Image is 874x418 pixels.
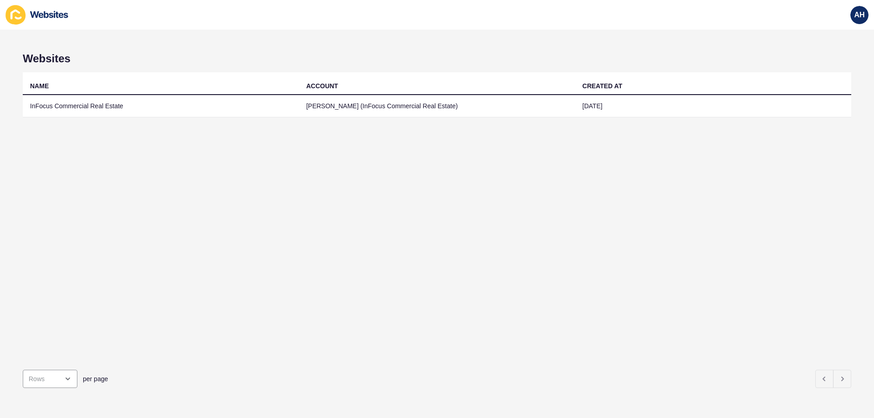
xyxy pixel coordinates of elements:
[23,370,77,388] div: open menu
[23,95,299,117] td: InFocus Commercial Real Estate
[30,81,49,91] div: NAME
[83,374,108,383] span: per page
[23,52,851,65] h1: Websites
[582,81,622,91] div: CREATED AT
[299,95,575,117] td: [PERSON_NAME] (InFocus Commercial Real Estate)
[575,95,851,117] td: [DATE]
[306,81,338,91] div: ACCOUNT
[854,10,864,20] span: AH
